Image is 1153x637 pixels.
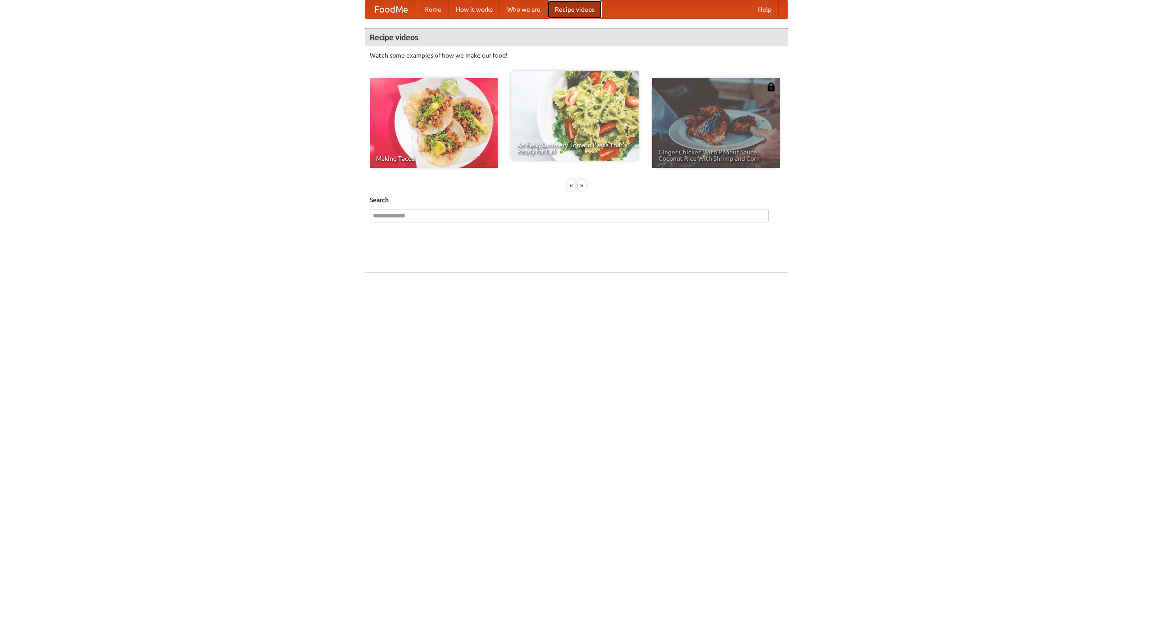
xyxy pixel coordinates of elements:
a: FoodMe [365,0,417,18]
span: An Easy, Summery Tomato Pasta That's Ready for Fall [517,142,632,154]
a: How it works [449,0,500,18]
a: Home [417,0,449,18]
a: Recipe videos [548,0,602,18]
a: Help [751,0,779,18]
div: » [578,180,586,191]
h5: Search [370,195,783,204]
div: « [567,180,575,191]
img: 483408.png [767,82,776,91]
a: Making Tacos [370,78,498,168]
a: Who we are [500,0,548,18]
p: Watch some examples of how we make our food! [370,51,783,60]
h4: Recipe videos [365,28,788,46]
a: An Easy, Summery Tomato Pasta That's Ready for Fall [511,71,639,161]
span: Making Tacos [376,155,491,162]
